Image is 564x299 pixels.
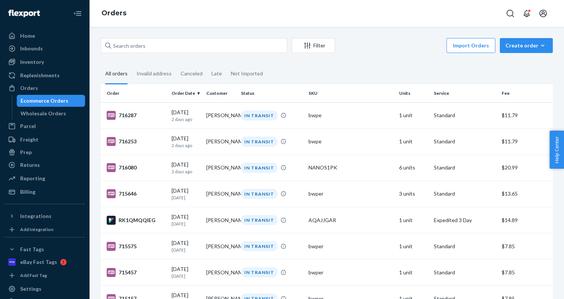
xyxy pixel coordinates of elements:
div: Invalid address [137,64,172,83]
div: 716287 [107,111,166,120]
a: Settings [4,283,85,295]
td: 6 units [396,155,431,181]
div: IN TRANSIT [241,267,278,277]
div: 716080 [107,163,166,172]
div: [DATE] [172,161,200,175]
div: Late [211,64,222,83]
div: bwper [308,243,393,250]
td: 1 unit [396,207,431,233]
th: Order Date [169,84,203,102]
td: $11.79 [499,102,553,128]
div: Billing [20,188,35,196]
div: [DATE] [172,265,200,279]
div: Reporting [20,175,45,182]
td: [PERSON_NAME] [203,233,238,259]
p: [DATE] [172,194,200,201]
a: Freight [4,134,85,146]
div: Parcel [20,122,36,130]
div: Settings [20,285,41,293]
button: Open account menu [536,6,551,21]
div: Create order [505,42,547,49]
div: [DATE] [172,135,200,149]
th: Units [396,84,431,102]
a: eBay Fast Tags [4,256,85,268]
p: 2 days ago [172,116,200,122]
button: Fast Tags [4,243,85,255]
div: 715646 [107,189,166,198]
a: Add Fast Tag [4,271,85,280]
td: 1 unit [396,233,431,259]
a: Inbounds [4,43,85,54]
p: 2 days ago [172,168,200,175]
div: Wholesale Orders [21,110,66,117]
td: [PERSON_NAME] [203,128,238,155]
p: 2 days ago [172,142,200,149]
a: Ecommerce Orders [17,95,85,107]
div: bwpe [308,138,393,145]
div: IN TRANSIT [241,163,278,173]
a: Prep [4,146,85,158]
div: Home [20,32,35,40]
a: Add Integration [4,225,85,234]
td: $7.85 [499,233,553,259]
p: [DATE] [172,247,200,253]
div: 715457 [107,268,166,277]
p: Standard [434,138,496,145]
th: Order [101,84,169,102]
div: Not Imported [231,64,263,83]
p: Standard [434,269,496,276]
div: Filter [292,42,335,49]
div: Integrations [20,212,51,220]
p: Expedited 3 Day [434,217,496,224]
div: [DATE] [172,213,200,227]
div: Returns [20,161,40,169]
a: Replenishments [4,69,85,81]
div: Inventory [20,58,44,66]
div: Customer [206,90,235,96]
td: [PERSON_NAME] [203,102,238,128]
div: Canceled [181,64,203,83]
div: IN TRANSIT [241,137,278,147]
td: [PERSON_NAME] [203,155,238,181]
div: Ecommerce Orders [21,97,68,105]
button: Open Search Box [503,6,518,21]
div: AQAJJGAR [308,217,393,224]
a: Reporting [4,172,85,184]
a: Wholesale Orders [17,108,85,119]
ol: breadcrumbs [95,3,132,24]
td: 1 unit [396,259,431,286]
button: Import Orders [446,38,495,53]
td: 1 unit [396,128,431,155]
td: 3 units [396,181,431,207]
div: IN TRANSIT [241,241,278,251]
div: 716253 [107,137,166,146]
a: Returns [4,159,85,171]
td: [PERSON_NAME] [203,181,238,207]
div: Replenishments [20,72,60,79]
a: Orders [4,82,85,94]
button: Close Navigation [70,6,85,21]
div: bwper [308,190,393,197]
a: Orders [101,9,126,17]
th: Service [431,84,499,102]
td: $14.89 [499,207,553,233]
div: [DATE] [172,239,200,253]
button: Integrations [4,210,85,222]
td: $13.65 [499,181,553,207]
div: IN TRANSIT [241,215,278,225]
td: [PERSON_NAME] [203,207,238,233]
td: 1 unit [396,102,431,128]
a: Inventory [4,56,85,68]
div: 715575 [107,242,166,251]
div: RK1QMQQIEG [107,216,166,225]
div: Add Integration [20,226,53,233]
td: $7.85 [499,259,553,286]
div: Add Fast Tag [20,272,47,278]
th: Fee [499,84,553,102]
div: Inbounds [20,45,43,52]
div: All orders [105,64,128,84]
button: Help Center [549,131,564,169]
img: Flexport logo [8,10,40,17]
td: $11.79 [499,128,553,155]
